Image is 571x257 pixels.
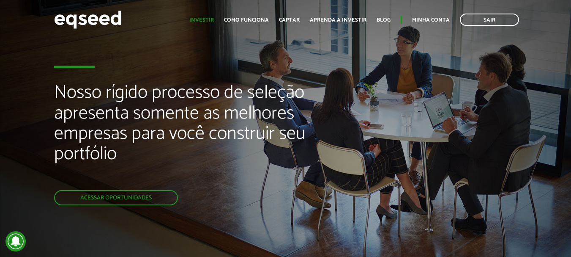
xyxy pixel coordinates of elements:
[189,17,214,23] a: Investir
[54,83,327,190] h2: Nosso rígido processo de seleção apresenta somente as melhores empresas para você construir seu p...
[377,17,391,23] a: Blog
[224,17,269,23] a: Como funciona
[279,17,300,23] a: Captar
[54,190,178,205] a: Acessar oportunidades
[54,8,122,31] img: EqSeed
[460,14,519,26] a: Sair
[412,17,450,23] a: Minha conta
[310,17,366,23] a: Aprenda a investir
